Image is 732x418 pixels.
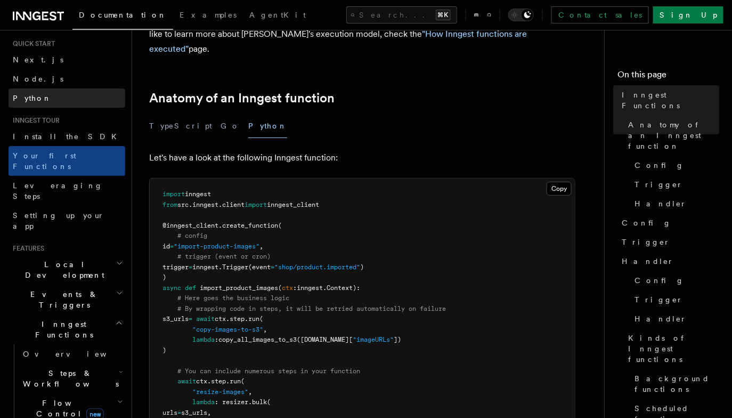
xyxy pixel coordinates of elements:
[9,244,44,253] span: Features
[547,182,572,196] button: Copy
[249,11,306,19] span: AgentKit
[226,377,230,385] span: .
[79,11,167,19] span: Documentation
[622,218,671,228] span: Config
[624,328,719,369] a: Kinds of Inngest functions
[323,284,327,292] span: .
[221,114,240,138] button: Go
[297,284,323,292] span: inngest
[192,201,218,208] span: inngest
[218,336,297,343] span: copy_all_images_to_s3
[248,263,271,271] span: (event
[622,90,719,111] span: Inngest Functions
[9,255,125,285] button: Local Development
[394,336,401,343] span: ])
[9,289,116,310] span: Events & Triggers
[9,50,125,69] a: Next.js
[630,369,719,399] a: Background functions
[635,313,687,324] span: Handler
[162,274,166,281] span: )
[19,364,125,393] button: Steps & Workflows
[13,94,52,102] span: Python
[196,315,215,323] span: await
[72,3,173,30] a: Documentation
[226,315,230,323] span: .
[200,284,278,292] span: import_product_images
[9,69,125,89] a: Node.js
[293,284,297,292] span: :
[267,201,319,208] span: inngest_client
[653,6,723,23] a: Sign Up
[149,114,212,138] button: TypeScript
[189,263,192,271] span: =
[635,294,683,305] span: Trigger
[360,263,364,271] span: )
[9,127,125,146] a: Install the SDK
[327,284,360,292] span: Context):
[19,368,119,389] span: Steps & Workflows
[630,271,719,290] a: Config
[9,116,60,125] span: Inngest tour
[9,176,125,206] a: Leveraging Steps
[192,263,222,271] span: inngest.
[13,132,123,141] span: Install the SDK
[162,347,166,354] span: )
[177,294,289,302] span: # Here goes the business logic
[177,367,360,375] span: # You can include numerous steps in your function
[149,91,335,106] a: Anatomy of an Inngest function
[13,151,76,171] span: Your first Functions
[245,315,248,323] span: .
[177,377,196,385] span: await
[222,263,248,271] span: Trigger
[248,114,287,138] button: Python
[13,211,104,230] span: Setting up your app
[162,222,218,229] span: @inngest_client
[230,377,241,385] span: run
[177,305,446,312] span: # By wrapping code in steps, it will be retried automatically on failure
[222,201,245,208] span: client
[180,11,237,19] span: Examples
[162,284,181,292] span: async
[162,263,189,271] span: trigger
[628,333,719,365] span: Kinds of Inngest functions
[185,284,196,292] span: def
[177,409,181,416] span: =
[207,377,211,385] span: .
[436,10,451,20] kbd: ⌘K
[622,237,670,247] span: Trigger
[9,89,125,108] a: Python
[19,344,125,364] a: Overview
[174,243,259,250] span: "import-product-images"
[624,115,719,156] a: Anatomy of an Inngest function
[259,243,263,250] span: ,
[243,3,312,29] a: AgentKit
[635,373,719,395] span: Background functions
[617,85,719,115] a: Inngest Functions
[617,252,719,271] a: Handler
[248,315,259,323] span: run
[215,315,226,323] span: ctx
[211,377,226,385] span: step
[162,243,170,250] span: id
[185,190,211,198] span: inngest
[252,398,267,406] span: bulk
[635,160,684,171] span: Config
[189,201,192,208] span: .
[192,326,263,333] span: "copy-images-to-s3"
[9,259,116,280] span: Local Development
[9,146,125,176] a: Your first Functions
[241,377,245,385] span: (
[630,175,719,194] a: Trigger
[9,315,125,344] button: Inngest Functions
[248,388,252,396] span: ,
[177,232,207,239] span: # config
[630,156,719,175] a: Config
[508,9,534,21] button: Toggle dark mode
[9,39,55,48] span: Quick start
[181,409,211,416] span: s3_urls,
[13,75,63,83] span: Node.js
[170,243,174,250] span: =
[346,6,457,23] button: Search...⌘K
[617,213,719,232] a: Config
[13,55,63,64] span: Next.js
